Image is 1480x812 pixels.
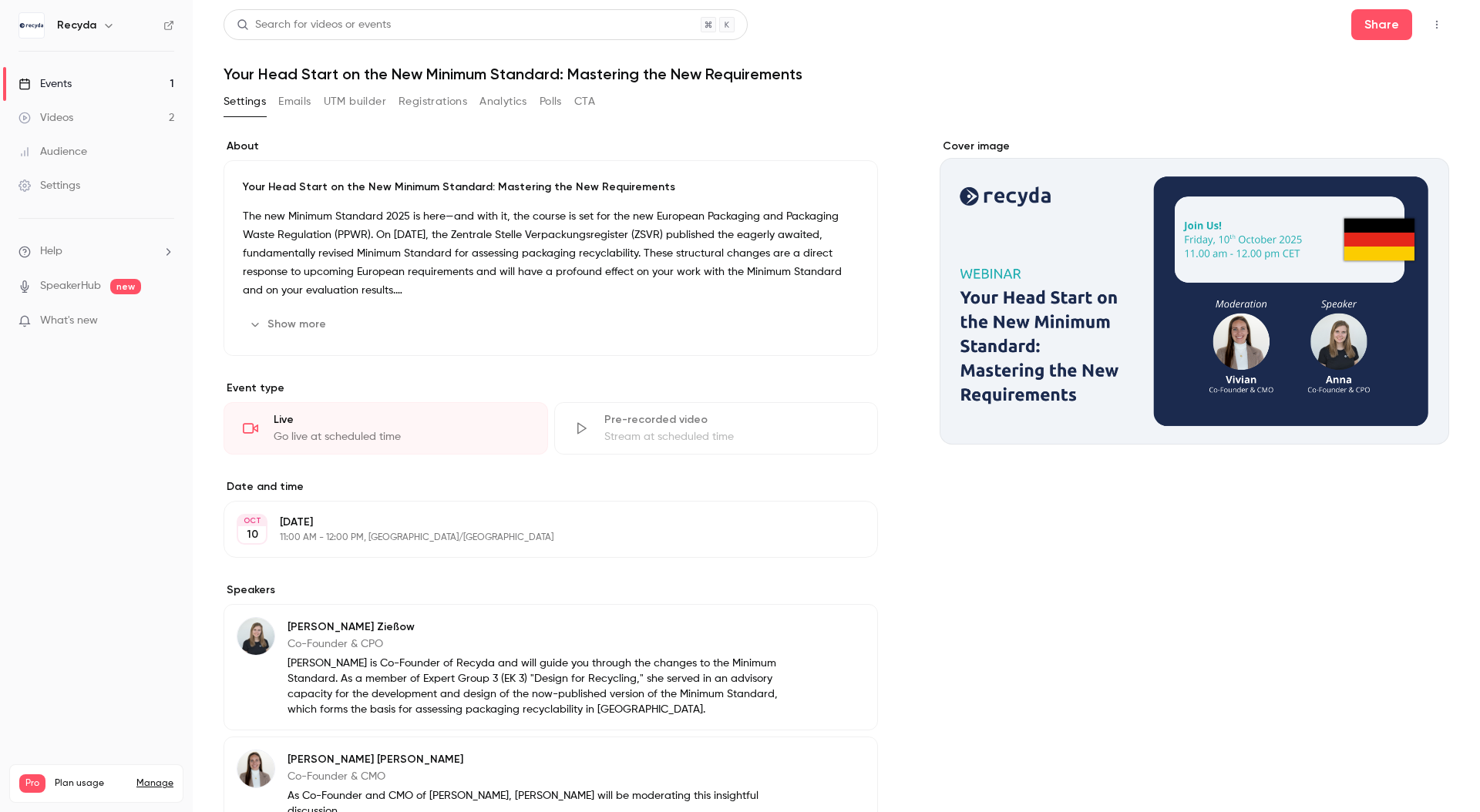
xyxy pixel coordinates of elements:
div: LiveGo live at scheduled time [224,402,548,455]
button: Show more [243,312,335,337]
label: Speakers [224,582,878,598]
p: Co-Founder & CMO [288,769,778,784]
span: What's new [40,313,98,329]
button: Emails [278,89,311,114]
a: SpeakerHub [40,278,101,294]
span: new [110,279,141,294]
div: Settings [18,178,80,193]
p: [PERSON_NAME] Zießow [288,619,778,635]
div: Videos [18,110,73,126]
p: Your Head Start on the New Minimum Standard: Mastering the New Requirements [243,180,859,195]
p: The new Minimum Standard 2025 is here—and with it, the course is set for the new European Packagi... [243,207,859,300]
img: Anna Zießow [237,618,274,655]
div: Events [18,76,72,92]
p: Co-Founder & CPO [288,636,778,652]
p: [DATE] [280,515,796,530]
button: Share [1351,9,1412,40]
button: Settings [224,89,266,114]
div: Live [274,412,529,428]
div: Anna Zießow[PERSON_NAME] ZießowCo-Founder & CPO[PERSON_NAME] is Co-Founder of Recyda and will gui... [224,604,878,730]
label: Cover image [940,139,1449,154]
img: Recyda [19,13,44,38]
a: Manage [136,777,173,790]
img: Vivian Loftin [237,750,274,787]
li: help-dropdown-opener [18,243,174,260]
div: Pre-recorded videoStream at scheduled time [554,402,879,455]
p: 11:00 AM - 12:00 PM, [GEOGRAPHIC_DATA]/[GEOGRAPHIC_DATA] [280,532,796,544]
button: Polls [540,89,562,114]
div: Audience [18,144,87,159]
div: Pre-recorded video [604,412,859,428]
span: Plan usage [55,777,127,790]
h6: Recyda [57,18,96,33]
p: 10 [247,527,258,542]
button: CTA [574,89,595,114]
label: Date and time [224,479,878,495]
label: About [224,139,878,154]
div: Search for videos or events [237,17,391,33]
div: Go live at scheduled time [274,429,529,445]
div: OCT [238,515,266,526]
button: UTM builder [324,89,386,114]
div: Stream at scheduled time [604,429,859,445]
button: Registrations [399,89,467,114]
h1: Your Head Start on the New Minimum Standard: Mastering the New Requirements [224,65,1449,83]
p: [PERSON_NAME] is Co-Founder of Recyda and will guide you through the changes to the Minimum Stand... [288,656,778,717]
section: Cover image [940,139,1449,445]
span: Pro [19,774,45,793]
button: Analytics [479,89,527,114]
span: Help [40,243,62,260]
p: Event type [224,381,878,396]
p: [PERSON_NAME] [PERSON_NAME] [288,752,778,767]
